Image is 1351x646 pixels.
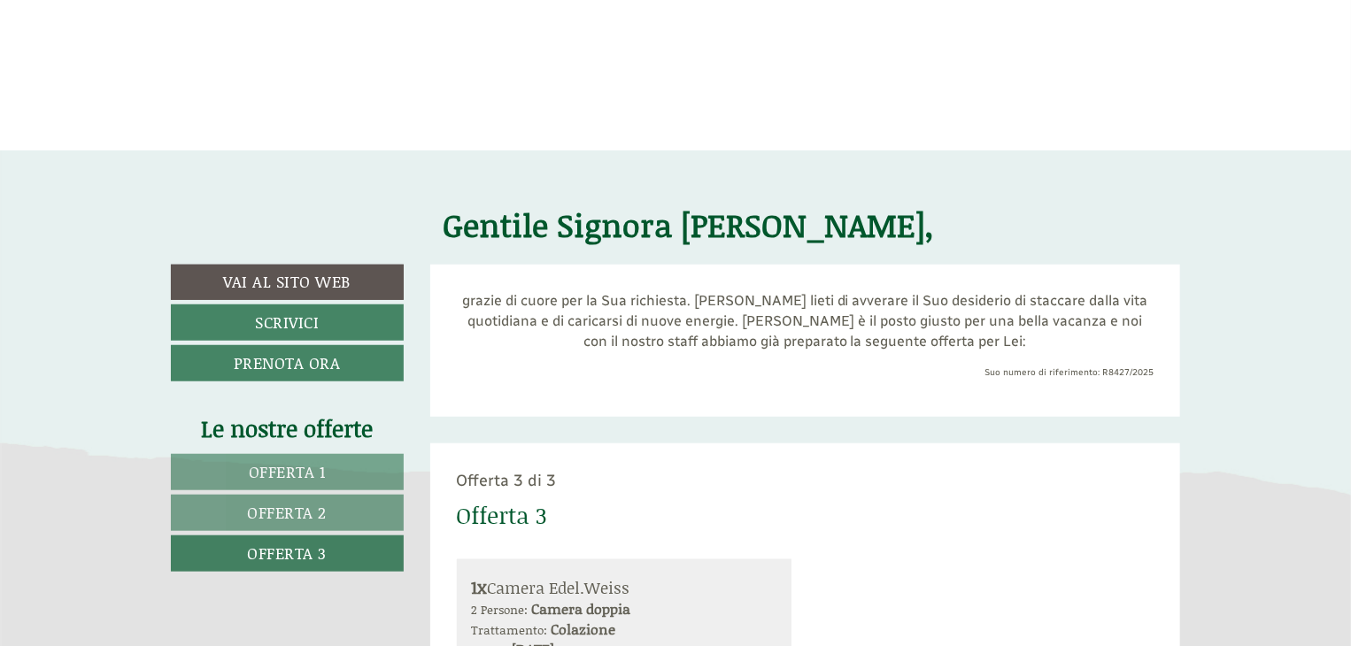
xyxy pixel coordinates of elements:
[472,600,529,619] small: 2 Persone:
[249,460,326,483] span: Offerta 1
[171,345,404,381] a: Prenota ora
[171,304,404,341] a: Scrivici
[472,574,488,599] b: 1x
[532,598,631,619] b: Camera doppia
[457,471,557,490] span: Offerta 3 di 3
[457,291,1154,352] p: grazie di cuore per la Sua richiesta. [PERSON_NAME] lieti di avverare il Suo desiderio di staccar...
[444,208,935,243] h1: Gentile Signora [PERSON_NAME],
[171,412,404,445] div: Le nostre offerte
[552,619,616,639] b: Colazione
[472,620,548,639] small: Trattamento:
[984,367,1154,378] span: Suo numero di riferimento: R8427/2025
[248,501,328,524] span: Offerta 2
[171,265,404,300] a: Vai al sito web
[457,499,548,532] div: Offerta 3
[472,574,777,600] div: Camera Edel.Weiss
[248,542,328,565] span: Offerta 3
